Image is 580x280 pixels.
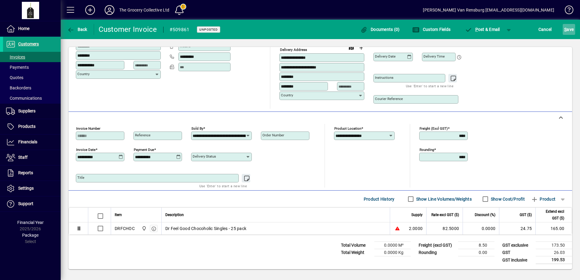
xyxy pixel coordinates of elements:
td: Total Weight [338,249,374,256]
span: Support [18,201,33,206]
mat-label: Invoice number [76,126,100,131]
a: Backorders [3,83,61,93]
button: Back [66,24,89,35]
span: Custom Fields [412,27,450,32]
span: Financial Year [17,220,44,225]
td: 173.50 [536,242,572,249]
mat-label: Payment due [134,148,154,152]
a: Payments [3,62,61,72]
span: Settings [18,186,34,191]
span: Staff [18,155,28,160]
span: GST ($) [520,212,532,218]
span: S [564,27,567,32]
span: Suppliers [18,108,35,113]
span: Extend excl GST ($) [539,208,564,222]
button: Save [563,24,575,35]
td: 0.00 [458,249,494,256]
td: GST inclusive [499,256,536,264]
span: 4/75 Apollo Drive [140,225,147,232]
span: Customers [18,42,39,46]
td: 0.0000 [463,222,499,235]
button: Profile [100,5,119,15]
label: Show Line Volumes/Weights [415,196,472,202]
span: Reports [18,170,33,175]
mat-label: Freight (excl GST) [420,126,448,131]
span: Item [115,212,122,218]
div: DRFCHOC [115,225,135,232]
span: Product History [364,194,395,204]
mat-label: Rounding [420,148,434,152]
button: Custom Fields [411,24,452,35]
span: Products [18,124,35,129]
a: Suppliers [3,104,61,119]
button: Cancel [537,24,553,35]
span: Description [165,212,184,218]
span: Unposted [199,28,218,32]
td: GST exclusive [499,242,536,249]
mat-label: Product location [334,126,361,131]
span: Payments [6,65,29,70]
a: Products [3,119,61,134]
span: Package [22,233,39,238]
span: Financials [18,139,37,144]
label: Show Cost/Profit [490,196,525,202]
td: 199.53 [536,256,572,264]
td: 0.0000 Kg [374,249,411,256]
span: Documents (0) [360,27,400,32]
div: 82.5000 [430,225,459,232]
mat-label: Delivery date [375,54,396,58]
span: Cancel [538,25,552,34]
mat-label: Delivery time [423,54,445,58]
button: Product History [361,194,397,205]
div: Customer Invoice [99,25,157,34]
mat-label: Country [281,93,293,97]
td: GST [499,249,536,256]
span: 2.0000 [409,225,423,232]
td: 24.75 [499,222,535,235]
td: Total Volume [338,242,374,249]
a: Support [3,196,61,212]
span: Back [67,27,87,32]
span: Rate excl GST ($) [431,212,459,218]
span: Invoices [6,55,25,59]
mat-label: Sold by [191,126,203,131]
span: ost & Email [465,27,500,32]
span: Quotes [6,75,23,80]
mat-label: Courier Reference [375,97,403,101]
span: Product [531,194,555,204]
button: Add [80,5,100,15]
mat-label: Title [77,175,84,180]
a: Staff [3,150,61,165]
span: Dr Feel Good Chocoholic Singles - 25 pack [165,225,246,232]
button: Product [528,194,558,205]
mat-label: Instructions [375,75,393,80]
span: Backorders [6,85,31,90]
span: P [475,27,478,32]
span: Supply [411,212,423,218]
mat-label: Delivery status [193,154,216,158]
span: Communications [6,96,42,101]
td: 0.0000 M³ [374,242,411,249]
td: Freight (excl GST) [416,242,458,249]
td: Rounding [416,249,458,256]
td: 26.03 [536,249,572,256]
mat-label: Invoice date [76,148,96,152]
a: Home [3,21,61,36]
mat-hint: Use 'Enter' to start a new line [406,82,454,89]
a: View on map [346,43,356,52]
a: Reports [3,165,61,181]
a: Invoices [3,52,61,62]
span: ave [564,25,574,34]
td: 8.50 [458,242,494,249]
div: [PERSON_NAME] Van Rensburg [EMAIL_ADDRESS][DOMAIN_NAME] [423,5,554,15]
a: Communications [3,93,61,103]
button: Choose address [356,43,366,53]
span: Home [18,26,29,31]
mat-label: Country [77,72,89,76]
div: The Grocery Collective Ltd [119,5,170,15]
mat-hint: Use 'Enter' to start a new line [199,182,247,189]
span: Discount (%) [475,212,495,218]
td: 165.00 [535,222,572,235]
a: Knowledge Base [560,1,572,21]
a: Financials [3,135,61,150]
